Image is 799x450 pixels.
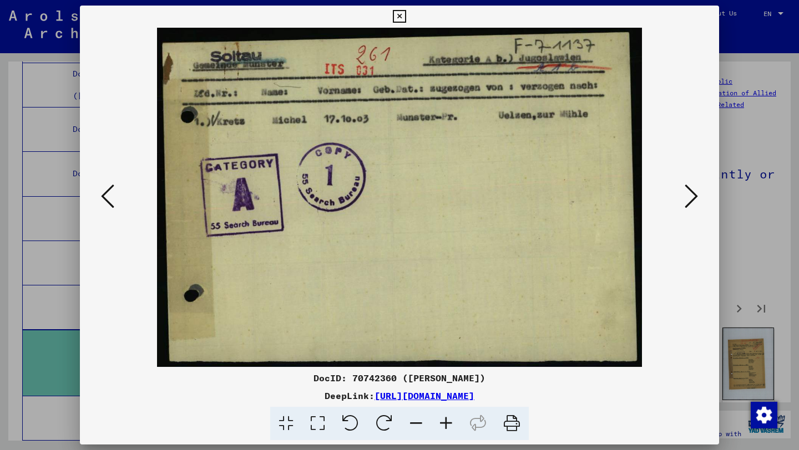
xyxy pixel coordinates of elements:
[375,390,474,401] a: [URL][DOMAIN_NAME]
[118,28,681,367] img: 001.jpg
[80,389,719,402] div: DeepLink:
[80,371,719,385] div: DocID: 70742360 ([PERSON_NAME])
[750,401,777,428] div: Change consent
[751,402,777,428] img: Change consent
